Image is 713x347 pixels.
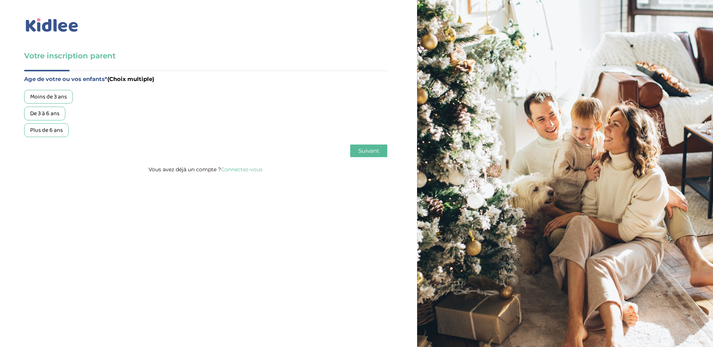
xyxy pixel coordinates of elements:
span: (Choix multiple) [107,75,154,82]
p: Vous avez déjà un compte ? [24,165,387,174]
div: Moins de 3 ans [24,90,73,104]
button: Suivant [350,145,387,157]
div: De 3 à 6 ans [24,107,65,120]
button: Précédent [24,145,59,157]
img: logo_kidlee_bleu [24,17,80,34]
h3: Votre inscription parent [24,51,387,61]
div: Plus de 6 ans [24,123,69,137]
span: Suivant [358,147,379,154]
a: Connectez-vous [221,166,263,173]
label: Age de votre ou vos enfants* [24,74,387,84]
